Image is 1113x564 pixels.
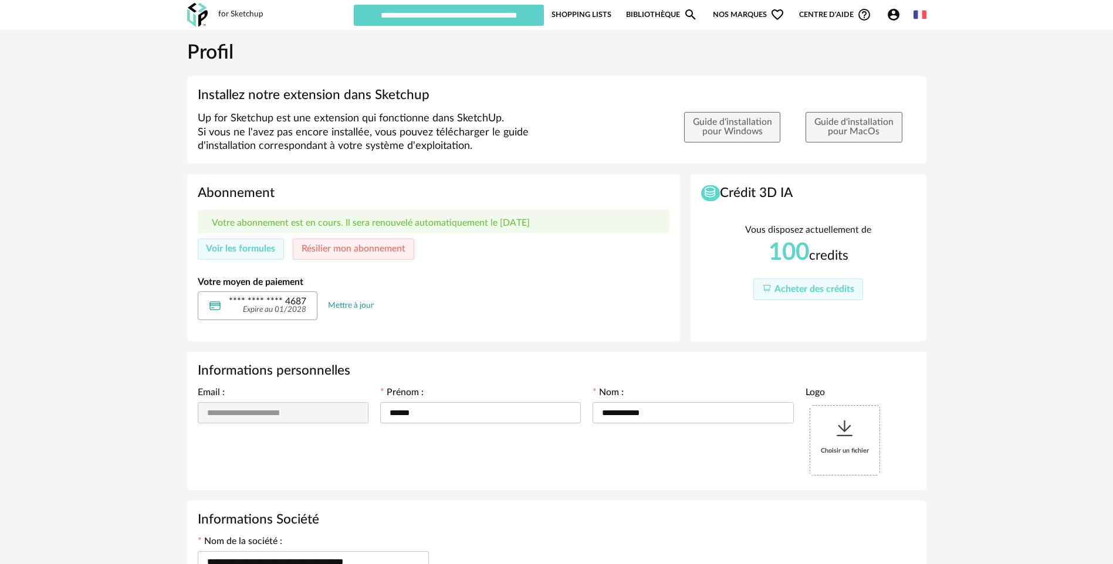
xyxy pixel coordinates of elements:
label: Prénom : [380,388,424,400]
span: Magnify icon [684,8,698,22]
label: Nom de la société : [198,537,282,549]
a: BibliothèqueMagnify icon [626,4,698,26]
span: Centre d'aideHelp Circle Outline icon [799,8,871,22]
img: fr [914,8,926,21]
h3: Abonnement [198,185,669,202]
button: Acheter des crédits [753,278,863,300]
button: Guide d'installationpour MacOs [806,112,902,142]
div: Up for Sketchup est une extension qui fonctionne dans SketchUp. Si vous ne l'avez pas encore inst... [192,112,587,153]
h3: Informations personnelles [198,362,916,379]
div: Choisir un fichier [810,406,879,475]
label: Email : [198,388,225,400]
span: Voir les formules [206,244,275,253]
a: Guide d'installationpour MacOs [806,126,902,137]
a: Guide d'installationpour Windows [684,126,781,137]
button: Voir les formules [198,239,285,260]
h3: Installez notre extension dans Sketchup [198,87,916,104]
button: Guide d'installationpour Windows [684,112,781,142]
div: Expire au 01/2028 [229,306,306,314]
p: Votre abonnement est en cours. Il sera renouvelé automatiquement le [DATE] [212,218,530,229]
button: Résilier mon abonnement [293,239,414,260]
label: Nom : [593,388,624,400]
div: credits [769,239,848,266]
span: Account Circle icon [887,8,906,22]
span: Acheter des crédits [774,284,854,294]
span: Account Circle icon [887,8,901,22]
a: Shopping Lists [552,4,611,26]
img: OXP [187,3,208,27]
h3: Crédit 3D IA [701,185,916,202]
label: Logo [806,388,825,400]
h3: Informations Société [198,511,916,528]
h1: Profil [187,40,926,66]
div: Vous disposez actuellement de [745,223,871,237]
span: Heart Outline icon [770,8,784,22]
div: for Sketchup [218,9,263,20]
div: Votre moyen de paiement [198,276,669,289]
span: Résilier mon abonnement [302,244,405,253]
span: Help Circle Outline icon [857,8,871,22]
span: 100 [769,240,809,264]
span: Nos marques [713,4,784,26]
a: Mettre à jour [328,300,374,311]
